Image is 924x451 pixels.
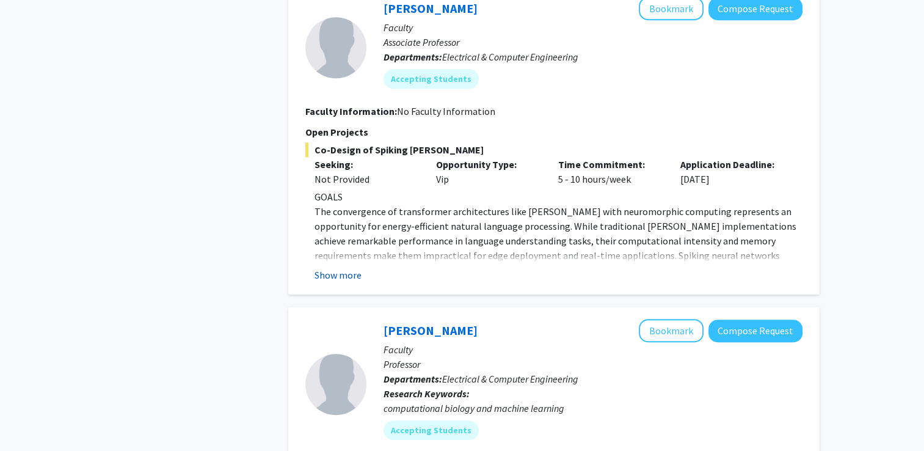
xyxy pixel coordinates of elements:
b: Faculty Information: [305,105,397,117]
span: Co-Design of Spiking [PERSON_NAME] [305,142,802,157]
b: Departments: [384,373,442,385]
mat-chip: Accepting Students [384,69,479,89]
p: Application Deadline: [680,157,784,172]
p: GOALS [315,189,802,204]
button: Compose Request to Gail Rosen [708,320,802,342]
a: [PERSON_NAME] [384,1,478,16]
p: Faculty [384,342,802,357]
a: [PERSON_NAME] [384,323,478,338]
span: No Faculty Information [397,105,495,117]
div: Vip [427,157,549,186]
div: computational biology and machine learning [384,401,802,416]
div: Not Provided [315,172,418,186]
p: Faculty [384,20,802,35]
button: Add Gail Rosen to Bookmarks [639,319,704,342]
div: 5 - 10 hours/week [549,157,671,186]
p: Open Projects [305,125,802,139]
button: Show more [315,268,362,282]
p: Associate Professor [384,35,802,50]
span: Electrical & Computer Engineering [442,51,578,63]
b: Departments: [384,51,442,63]
p: Seeking: [315,157,418,172]
b: Research Keywords: [384,387,470,400]
p: Opportunity Type: [436,157,540,172]
iframe: Chat [9,396,52,442]
p: Professor [384,357,802,372]
div: [DATE] [671,157,793,186]
mat-chip: Accepting Students [384,420,479,440]
span: Electrical & Computer Engineering [442,373,578,385]
p: Time Commitment: [558,157,662,172]
p: The convergence of transformer architectures like [PERSON_NAME] with neuromorphic computing repre... [315,204,802,292]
